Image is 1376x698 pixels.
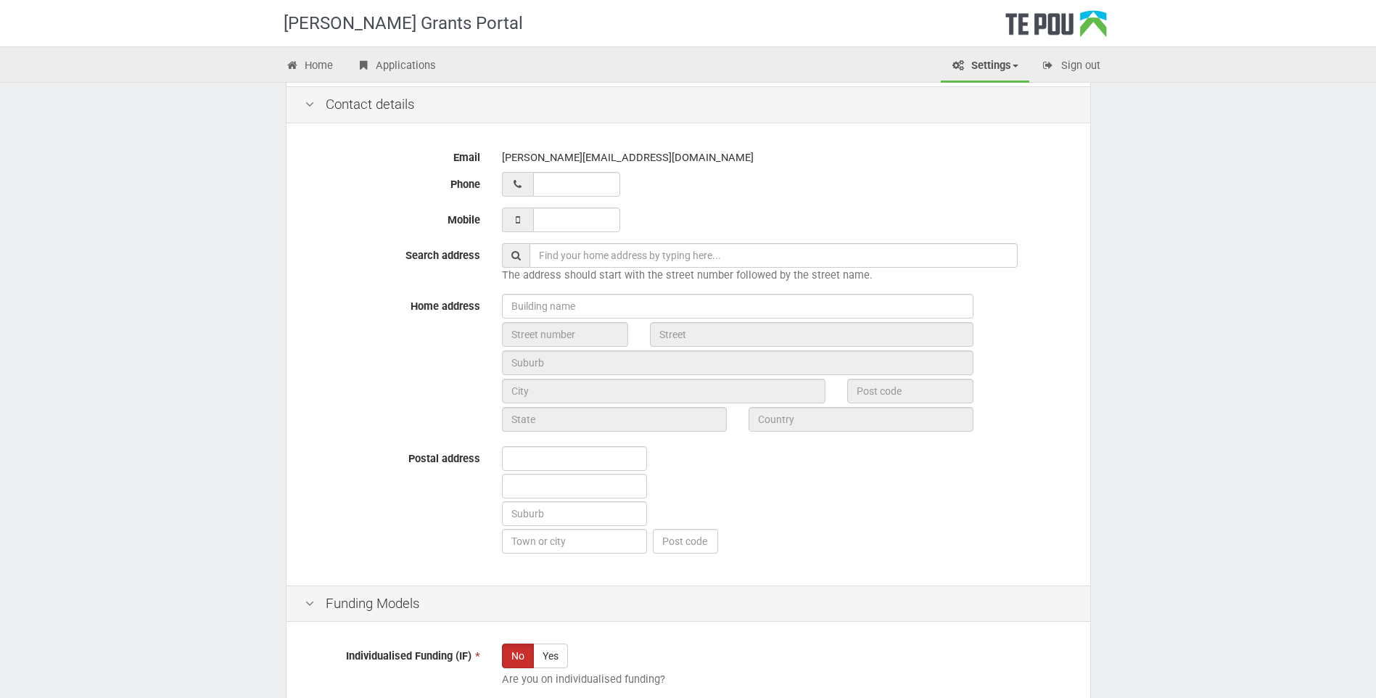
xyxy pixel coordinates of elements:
input: State [502,407,727,432]
input: Building name [502,294,973,319]
input: Post code [653,529,718,554]
input: Suburb [502,501,647,526]
span: The address should start with the street number followed by the street name. [502,268,873,282]
label: Email [294,145,491,165]
span: Phone [450,178,480,191]
input: Suburb [502,350,973,375]
div: [PERSON_NAME][EMAIL_ADDRESS][DOMAIN_NAME] [502,145,1072,171]
div: Contact details [287,86,1090,123]
div: Funding Models [287,586,1090,623]
label: Yes [533,644,568,668]
label: Home address [294,294,491,314]
div: Te Pou Logo [1005,10,1107,46]
input: Street number [502,322,628,347]
input: Town or city [502,529,647,554]
span: Postal address [408,452,480,465]
a: Settings [941,51,1029,83]
label: Search address [294,243,491,263]
span: Mobile [448,213,480,226]
label: No [502,644,534,668]
a: Applications [345,51,447,83]
span: Individualised Funding (IF) [346,649,471,662]
input: Country [749,407,973,432]
input: Street [650,322,973,347]
a: Home [275,51,345,83]
input: Find your home address by typing here... [530,243,1018,268]
input: City [502,379,825,403]
a: Sign out [1031,51,1111,83]
p: Are you on individualised funding? [502,672,1072,687]
input: Post code [847,379,973,403]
